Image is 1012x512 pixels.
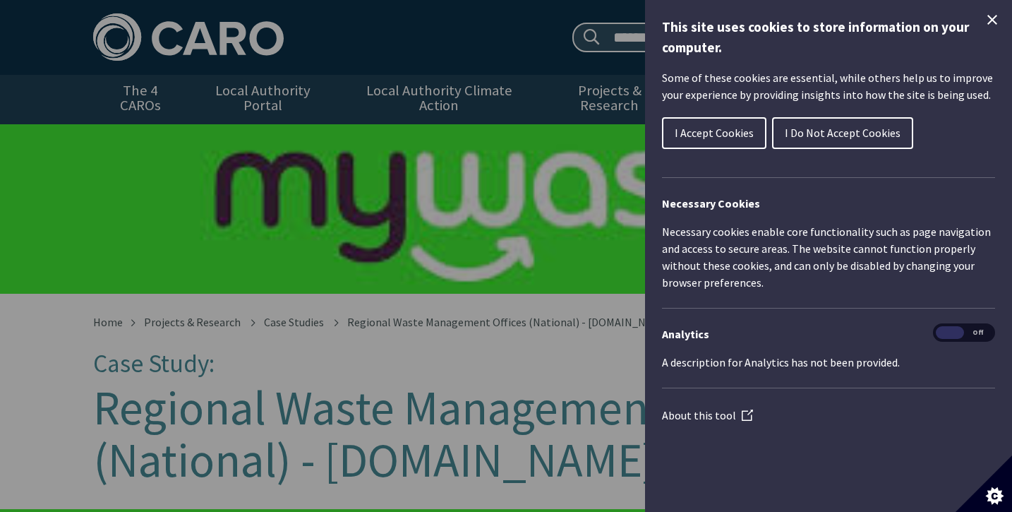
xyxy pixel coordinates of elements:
p: Necessary cookies enable core functionality such as page navigation and access to secure areas. T... [662,223,995,291]
h1: This site uses cookies to store information on your computer. [662,17,995,58]
button: Set cookie preferences [956,456,1012,512]
span: I Accept Cookies [675,126,754,140]
span: On [936,326,964,340]
h3: Analytics [662,326,995,343]
p: Some of these cookies are essential, while others help us to improve your experience by providing... [662,69,995,103]
button: I Accept Cookies [662,117,766,149]
h2: Necessary Cookies [662,195,995,212]
button: I Do Not Accept Cookies [772,117,913,149]
span: I Do Not Accept Cookies [785,126,900,140]
button: Close Cookie Control [984,11,1001,28]
a: About this tool [662,408,753,422]
span: Off [964,326,992,340]
p: A description for Analytics has not been provided. [662,354,995,371]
